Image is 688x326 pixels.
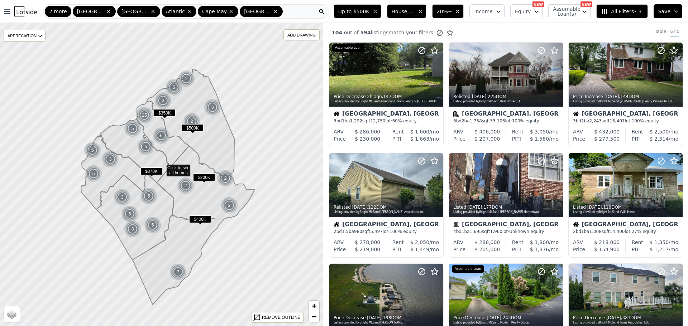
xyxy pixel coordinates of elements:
span: $ 3,050 [530,129,549,135]
button: Save [654,4,682,18]
img: g1.png [204,99,221,116]
div: Price [453,246,465,253]
div: 5 [165,79,182,96]
div: 6 [153,127,170,144]
a: Zoom in [309,301,319,311]
div: PITI [392,246,401,253]
span: $ 2,314 [650,136,669,142]
div: [GEOGRAPHIC_DATA], [GEOGRAPHIC_DATA] [573,222,678,229]
div: APPRECIATION [4,30,46,42]
span: $ 406,000 [474,129,500,135]
span: 104 [332,30,342,35]
span: 1,695 [470,229,482,234]
div: Listing provided by Bright MLS and Real Broker, LLC [453,99,559,104]
div: 4 bd 1 ba sqft lot · Unknown equity [453,229,559,234]
div: 5 [84,142,101,159]
a: Relisted [DATE],122DOMListing provided byBright MLSand [PERSON_NAME] Associates IncHouse[GEOGRAPH... [329,153,443,258]
span: $ 1,663 [410,136,429,142]
span: $ 1,350 [650,239,669,245]
div: NEW [580,1,592,7]
div: ARV [573,239,583,246]
span: 1,960 [490,229,502,234]
button: Up to $500K [334,4,381,18]
div: Listing provided by Bright MLS and American Dream Realty of [GEOGRAPHIC_DATA] [334,99,440,104]
div: /mo [643,239,678,246]
div: Price Decrease , 147 DOM [334,94,440,99]
div: 2 [177,177,194,194]
img: g1.png [165,79,183,96]
button: Income [469,4,505,18]
span: $ 154,900 [594,247,620,252]
img: g1.png [178,70,195,87]
div: Rent [632,128,643,135]
div: 3 bd 1 ba sqft lot · 60% equity [334,118,439,124]
div: /mo [521,135,559,142]
time: 2025-09-30 18:04 [352,205,367,210]
div: 3 [204,99,221,116]
span: All Filters • 3 [601,8,641,15]
img: g1.png [85,165,102,182]
span: Up to $500K [338,8,369,15]
span: $ 1,217 [650,247,669,252]
div: 2 [221,197,238,214]
div: 3 [102,151,119,168]
div: PITI [512,135,521,142]
div: /mo [524,239,559,246]
div: Listing provided by Bright MLS and Modern Realty Group [453,321,559,325]
span: 33,106 [490,118,505,123]
img: g1.png [183,113,201,130]
div: 5 [144,216,161,234]
div: 2 [217,170,234,187]
span: 5,497 [370,229,382,234]
img: House [334,222,339,227]
img: House [573,222,579,227]
span: $350K [154,109,176,117]
div: REMOVE OUTLINE [262,314,300,321]
img: Lotside [14,6,37,16]
span: $ 205,000 [474,247,500,252]
img: g1.png [169,263,187,281]
img: g1.png [154,92,172,109]
span: 980 [354,229,362,234]
img: g1.png [124,220,142,238]
span: − [312,312,316,321]
div: Price [334,246,346,253]
div: Rent [512,128,524,135]
div: [GEOGRAPHIC_DATA], [GEOGRAPHIC_DATA] [573,111,678,118]
span: $ 2,050 [410,239,429,245]
div: Table [655,29,666,37]
span: Save [658,8,670,15]
span: $ 230,000 [355,136,380,142]
div: /mo [521,246,559,253]
div: ARV [453,128,463,135]
div: Price [334,135,346,142]
img: g1.png [153,127,170,144]
div: PITI [512,246,521,253]
a: Price Increase [DATE],144DOMListing provided byBright MLSand [PERSON_NAME] Realty Pennsville, LLC... [568,42,682,147]
div: /mo [524,128,559,135]
img: g1.png [177,177,195,194]
span: Assumable Loan(s) [553,6,576,16]
time: 2025-10-02 15:24 [367,94,382,99]
button: All Filters• 3 [596,4,648,18]
time: 2025-09-25 22:16 [487,315,501,320]
div: Listing provided by Bright MLS and [PERSON_NAME] Realty Pennsville, LLC [573,99,679,104]
div: Assumable Loan [452,265,484,273]
div: ARV [573,128,583,135]
time: 2025-09-30 23:16 [605,94,619,99]
div: ARV [334,128,344,135]
img: g1.png [144,216,162,234]
img: Multifamily [453,111,459,117]
div: 5 [121,205,138,223]
div: Price [453,135,465,142]
span: $ 2,500 [650,129,669,135]
div: /mo [641,246,678,253]
div: 3 [114,189,131,206]
div: $200K [193,174,215,184]
div: Price Decrease , 381 DOM [573,315,679,321]
a: Relisted [DATE],225DOMListing provided byBright MLSand Real Broker, LLCMultifamily[GEOGRAPHIC_DAT... [449,42,563,147]
div: Listing provided by Bright MLS and [PERSON_NAME] Hometown [453,210,559,214]
span: 1,008 [589,229,602,234]
button: Equity [510,4,543,18]
div: 25 [136,107,153,124]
